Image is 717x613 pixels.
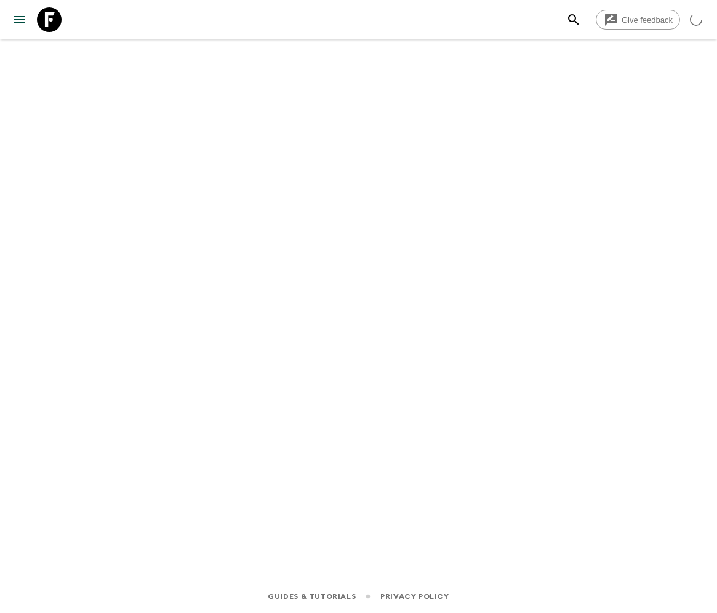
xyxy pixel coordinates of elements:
[380,590,449,603] a: Privacy Policy
[615,15,679,25] span: Give feedback
[596,10,680,30] a: Give feedback
[268,590,356,603] a: Guides & Tutorials
[7,7,32,32] button: menu
[561,7,586,32] button: search adventures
